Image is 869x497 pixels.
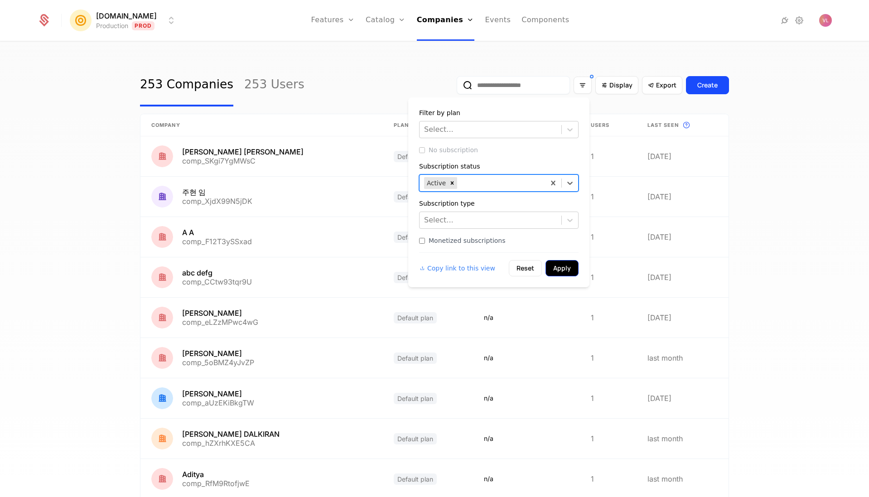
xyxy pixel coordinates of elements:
[546,260,579,276] button: Apply
[609,81,632,90] span: Display
[424,177,447,189] div: Active
[419,108,579,117] div: Filter by plan
[96,10,157,21] span: [DOMAIN_NAME]
[96,21,128,30] div: Production
[819,14,832,27] button: Open user button
[509,260,542,276] button: Reset
[580,114,637,136] th: Users
[595,76,638,94] button: Display
[70,10,92,31] img: Mention.click
[140,64,233,106] a: 253 Companies
[656,81,676,90] span: Export
[132,21,155,30] span: Prod
[419,162,579,171] div: Subscription status
[419,264,495,273] button: Copy link to this view
[429,236,506,245] span: Monetized subscriptions
[697,81,718,90] div: Create
[574,77,592,94] button: Filter options
[779,15,790,26] a: Integrations
[647,121,679,129] span: Last seen
[429,145,478,154] span: No subscription
[819,14,832,27] img: Vlad Len
[794,15,805,26] a: Settings
[447,177,457,189] div: Remove Active
[244,64,304,106] a: 253 Users
[408,97,589,287] div: Filter options
[383,114,473,136] th: Plan
[642,76,682,94] button: Export
[686,76,729,94] button: Create
[419,199,579,208] div: Subscription type
[140,114,383,136] th: Company
[427,264,495,273] span: Copy link to this view
[72,10,177,30] button: Select environment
